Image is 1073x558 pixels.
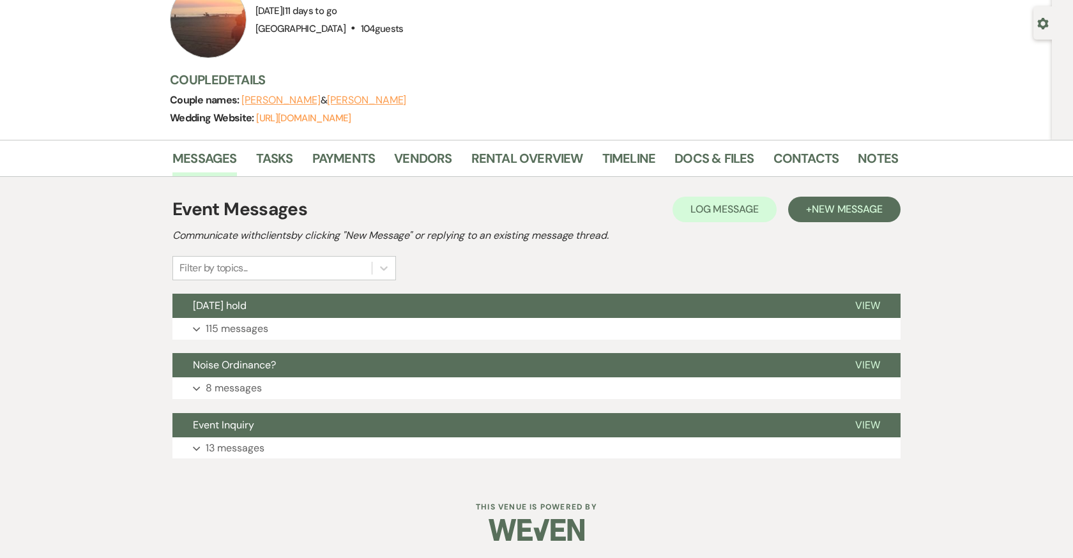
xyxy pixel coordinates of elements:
[256,112,351,124] a: [URL][DOMAIN_NAME]
[690,202,759,216] span: Log Message
[256,148,293,176] a: Tasks
[855,358,880,372] span: View
[812,202,883,216] span: New Message
[602,148,656,176] a: Timeline
[206,440,264,456] p: 13 messages
[673,197,777,222] button: Log Message
[172,228,901,243] h2: Communicate with clients by clicking "New Message" or replying to an existing message thread.
[327,95,406,105] button: [PERSON_NAME]
[170,93,241,107] span: Couple names:
[312,148,376,176] a: Payments
[172,413,835,437] button: Event Inquiry
[241,94,406,107] span: &
[193,418,254,432] span: Event Inquiry
[855,299,880,312] span: View
[773,148,839,176] a: Contacts
[172,294,835,318] button: [DATE] hold
[172,377,901,399] button: 8 messages
[858,148,898,176] a: Notes
[206,320,268,337] p: 115 messages
[282,4,337,17] span: |
[172,148,237,176] a: Messages
[193,299,247,312] span: [DATE] hold
[172,437,901,459] button: 13 messages
[206,380,262,396] p: 8 messages
[835,294,901,318] button: View
[255,22,346,35] span: [GEOGRAPHIC_DATA]
[193,358,276,372] span: Noise Ordinance?
[361,22,404,35] span: 104 guests
[1037,17,1049,29] button: Open lead details
[170,111,256,124] span: Wedding Website:
[241,95,321,105] button: [PERSON_NAME]
[835,413,901,437] button: View
[255,4,337,17] span: [DATE]
[172,196,307,223] h1: Event Messages
[835,353,901,377] button: View
[170,71,885,89] h3: Couple Details
[489,508,584,552] img: Weven Logo
[172,353,835,377] button: Noise Ordinance?
[674,148,754,176] a: Docs & Files
[471,148,583,176] a: Rental Overview
[285,4,337,17] span: 11 days to go
[172,318,901,340] button: 115 messages
[788,197,901,222] button: +New Message
[855,418,880,432] span: View
[394,148,452,176] a: Vendors
[179,260,248,276] div: Filter by topics...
